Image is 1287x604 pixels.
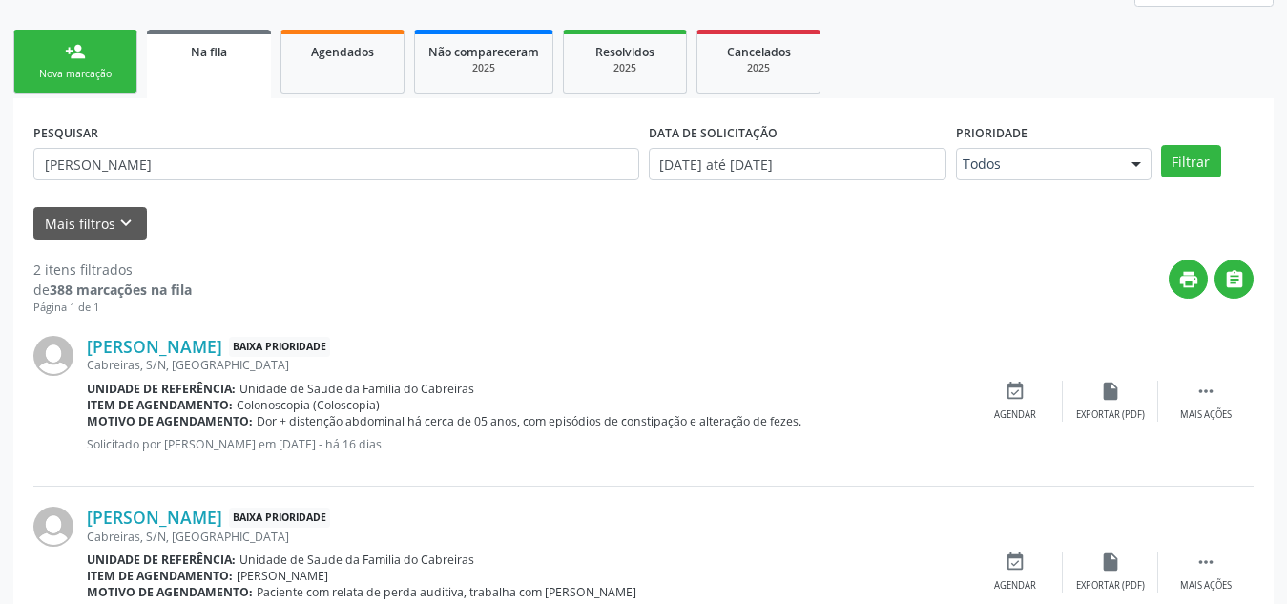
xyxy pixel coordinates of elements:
[239,552,474,568] span: Unidade de Saude da Familia do Cabreiras
[1076,408,1145,422] div: Exportar (PDF)
[1100,381,1121,402] i: insert_drive_file
[87,529,967,545] div: Cabreiras, S/N, [GEOGRAPHIC_DATA]
[963,155,1112,174] span: Todos
[87,413,253,429] b: Motivo de agendamento:
[87,336,222,357] a: [PERSON_NAME]
[1169,260,1208,299] button: print
[1195,552,1216,573] i: 
[115,213,136,234] i: keyboard_arrow_down
[1178,269,1199,290] i: print
[237,568,328,584] span: [PERSON_NAME]
[956,118,1028,148] label: Prioridade
[229,508,330,528] span: Baixa Prioridade
[428,44,539,60] span: Não compareceram
[191,44,227,60] span: Na fila
[33,280,192,300] div: de
[1005,381,1026,402] i: event_available
[33,507,73,547] img: img
[1224,269,1245,290] i: 
[87,436,967,452] p: Solicitado por [PERSON_NAME] em [DATE] - há 16 dias
[239,381,474,397] span: Unidade de Saude da Familia do Cabreiras
[87,381,236,397] b: Unidade de referência:
[87,357,967,373] div: Cabreiras, S/N, [GEOGRAPHIC_DATA]
[33,118,98,148] label: PESQUISAR
[595,44,654,60] span: Resolvidos
[87,507,222,528] a: [PERSON_NAME]
[1076,579,1145,593] div: Exportar (PDF)
[257,413,801,429] span: Dor + distenção abdominal há cerca de 05 anos, com episódios de constipação e alteração de fezes.
[711,61,806,75] div: 2025
[649,118,778,148] label: DATA DE SOLICITAÇÃO
[727,44,791,60] span: Cancelados
[237,397,380,413] span: Colonoscopia (Coloscopia)
[33,207,147,240] button: Mais filtroskeyboard_arrow_down
[33,260,192,280] div: 2 itens filtrados
[65,41,86,62] div: person_add
[33,336,73,376] img: img
[87,552,236,568] b: Unidade de referência:
[1214,260,1254,299] button: 
[33,300,192,316] div: Página 1 de 1
[311,44,374,60] span: Agendados
[577,61,673,75] div: 2025
[50,281,192,299] strong: 388 marcações na fila
[994,408,1036,422] div: Agendar
[1180,408,1232,422] div: Mais ações
[1161,145,1221,177] button: Filtrar
[87,397,233,413] b: Item de agendamento:
[1195,381,1216,402] i: 
[994,579,1036,593] div: Agendar
[1005,552,1026,573] i: event_available
[229,337,330,357] span: Baixa Prioridade
[1180,579,1232,593] div: Mais ações
[649,148,946,180] input: Selecione um intervalo
[87,568,233,584] b: Item de agendamento:
[87,584,253,600] b: Motivo de agendamento:
[428,61,539,75] div: 2025
[257,584,636,600] span: Paciente com relata de perda auditiva, trabalha com [PERSON_NAME]
[28,67,123,81] div: Nova marcação
[1100,552,1121,573] i: insert_drive_file
[33,148,639,180] input: Nome, CNS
